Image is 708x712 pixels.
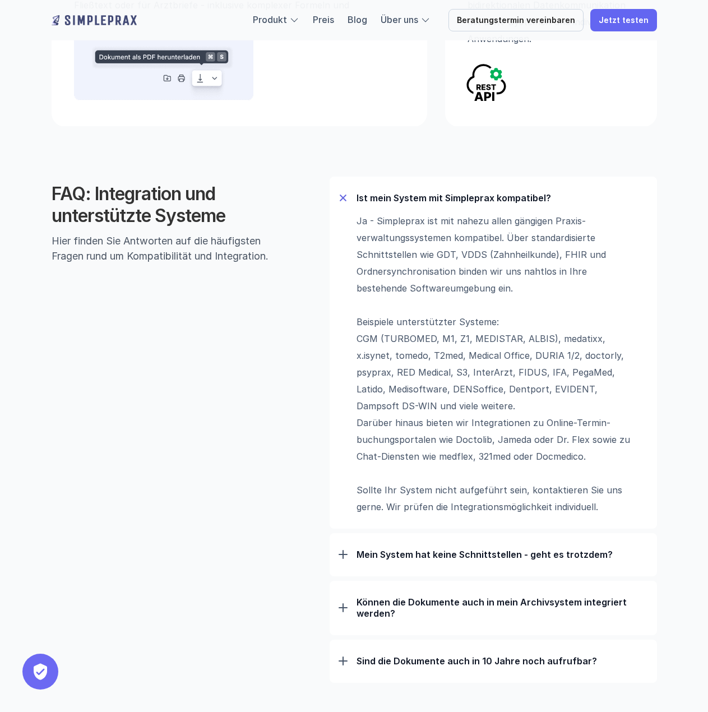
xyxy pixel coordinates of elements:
p: Jetzt testen [599,16,649,25]
a: Produkt [253,14,287,25]
p: Ist mein System mit Simpleprax kompatibel? [357,192,648,204]
p: Ja - Simpleprax ist mit nahezu allen gängigen Praxis­verwaltungs­systemen kompatibel. Über standa... [357,212,637,515]
a: Blog [348,14,367,25]
p: Hier finden Sie Antworten auf die häufigsten Fragen rund um Kompatibilität und Integration. [52,233,294,263]
h2: FAQ: Integration und unterstützte Systeme [52,183,294,226]
img: Grafikausschnit aus der Anwendung, die das Herunterladen in verschiedenen Dateiformaten zeigt [74,31,253,104]
a: Preis [313,14,334,25]
p: Können die Dokumente auch in mein Archivsystem integriert werden? [357,597,648,619]
p: Beratungstermin vereinbaren [457,16,575,25]
a: Jetzt testen [590,9,657,31]
a: Über uns [381,14,418,25]
p: Mein System hat keine Schnittstellen - geht es trotzdem? [357,549,648,560]
p: Sind die Dokumente auch in 10 Jahre noch aufrufbar? [357,655,648,667]
a: Beratungstermin vereinbaren [448,9,584,31]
